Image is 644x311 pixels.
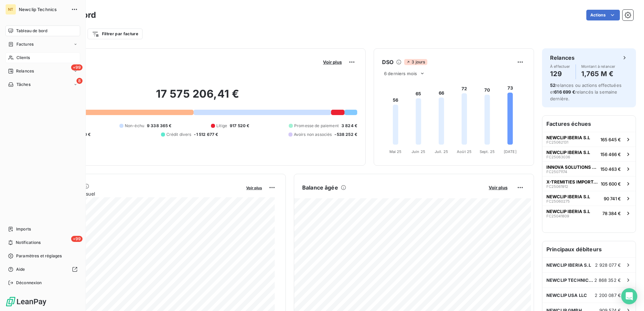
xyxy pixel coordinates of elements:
span: NEWCLIP IBERIA S.L [546,262,591,268]
span: Voir plus [489,185,507,190]
span: 917 520 € [230,123,249,129]
span: FC25062131 [546,140,568,144]
span: 6 derniers mois [384,71,417,76]
span: Tâches [16,82,31,88]
div: NT [5,4,16,15]
span: Crédit divers [166,132,192,138]
h4: 129 [550,68,570,79]
span: Non-échu [125,123,144,129]
button: Voir plus [487,185,509,191]
span: Paramètres et réglages [16,253,62,259]
span: Aide [16,266,25,272]
button: NEWCLIP IBERIA S.LFC25063036156 466 € [542,147,636,161]
tspan: Mai 25 [389,149,402,154]
span: relances ou actions effectuées et relancés la semaine dernière. [550,83,622,101]
span: 90 741 € [604,196,621,201]
span: X-TREMITIES IMPORTADORA E DISTRIBUI [546,179,598,185]
span: 616 699 € [554,89,575,95]
button: NEWCLIP IBERIA S.LFC2506027590 741 € [542,191,636,206]
div: Open Intercom Messenger [621,288,637,304]
button: NEWCLIP IBERIA S.LFC2504180978 384 € [542,206,636,220]
h6: Principaux débiteurs [542,241,636,257]
h2: 17 575 206,41 € [38,87,357,107]
span: Voir plus [323,59,342,65]
span: FC25041809 [546,214,569,218]
span: 3 824 € [341,123,357,129]
span: À effectuer [550,64,570,68]
span: +99 [71,236,83,242]
span: Déconnexion [16,280,42,286]
tspan: Sept. 25 [480,149,495,154]
tspan: [DATE] [504,149,517,154]
span: FC25071174 [546,170,567,174]
span: Avoirs non associés [294,132,332,138]
span: NEWCLIP IBERIA S.L [546,135,590,140]
span: 78 384 € [602,211,621,216]
span: FC25063036 [546,155,570,159]
span: Voir plus [246,186,262,190]
h6: DSO [382,58,393,66]
span: Clients [16,55,30,61]
span: INNOVA SOLUTIONS SPA [546,164,598,170]
button: Voir plus [244,185,264,191]
span: -538 252 € [334,132,357,138]
button: NEWCLIP IBERIA S.LFC25062131165 645 € [542,132,636,147]
span: NEWCLIP IBERIA S.L [546,194,590,199]
span: 165 645 € [600,137,621,142]
span: Newclip Technics [19,7,67,12]
span: Montant à relancer [581,64,615,68]
span: 156 466 € [600,152,621,157]
span: Chiffre d'affaires mensuel [38,190,241,197]
h6: Relances [550,54,575,62]
span: 8 [76,78,83,84]
span: NEWCLIP IBERIA S.L [546,150,590,155]
span: FC25061912 [546,185,568,189]
h6: Balance âgée [302,184,338,192]
span: Tableau de bord [16,28,47,34]
img: Logo LeanPay [5,296,47,307]
span: 105 600 € [601,181,621,187]
h4: 1,765 M € [581,68,615,79]
span: Promesse de paiement [294,123,339,129]
span: 2 200 087 € [595,293,621,298]
span: Notifications [16,240,41,246]
tspan: Juin 25 [412,149,425,154]
h6: Factures échues [542,116,636,132]
span: Relances [16,68,34,74]
a: Aide [5,264,80,275]
span: 3 jours [404,59,427,65]
span: 2 928 077 € [595,262,621,268]
span: NEWCLIP IBERIA S.L [546,209,590,214]
span: FC25060275 [546,199,570,203]
tspan: Juil. 25 [435,149,448,154]
span: NEWCLIP TECHNICS AUSTRALIA PTY [546,277,594,283]
button: Filtrer par facture [88,29,143,39]
span: +99 [71,64,83,70]
tspan: Août 25 [457,149,472,154]
span: Factures [16,41,34,47]
span: Litige [216,123,227,129]
span: 2 868 352 € [594,277,621,283]
span: 9 338 365 € [147,123,172,129]
button: INNOVA SOLUTIONS SPAFC25071174150 463 € [542,161,636,176]
button: Actions [586,10,620,20]
span: -1 512 677 € [194,132,218,138]
span: Imports [16,226,31,232]
span: 52 [550,83,555,88]
span: 150 463 € [600,166,621,172]
button: Voir plus [321,59,344,65]
span: NEWCLIP USA LLC [546,293,587,298]
button: X-TREMITIES IMPORTADORA E DISTRIBUIFC25061912105 600 € [542,176,636,191]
